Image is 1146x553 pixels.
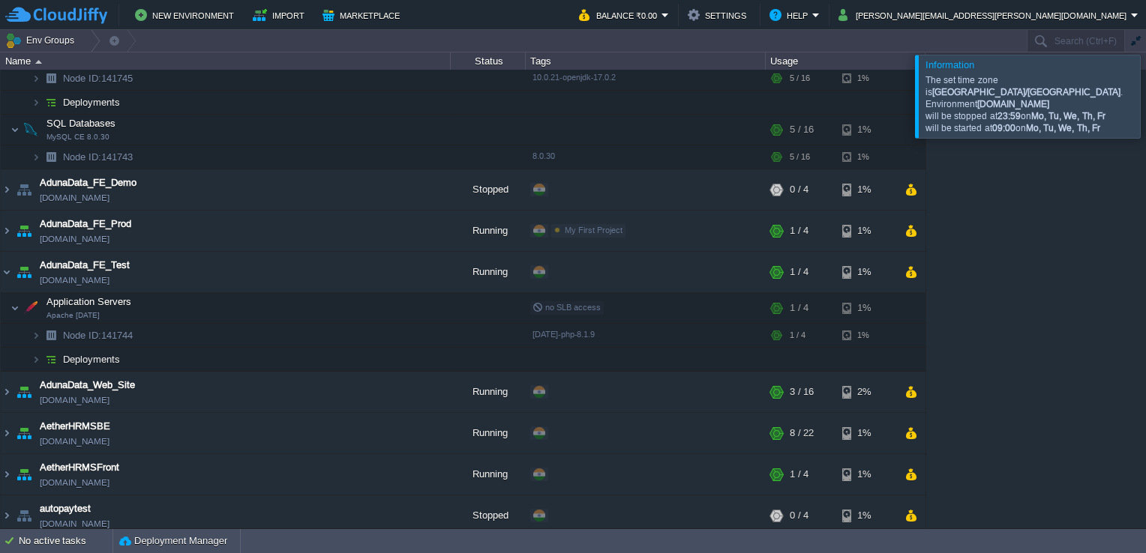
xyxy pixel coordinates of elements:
[20,295,41,325] img: AMDAwAAAACH5BAEAAAAALAAAAAABAAEAAAICRAEAOw==
[61,98,122,111] a: Deployments
[451,52,525,70] div: Status
[61,331,135,344] a: Node ID:141744
[790,498,808,538] div: 0 / 4
[40,504,91,519] a: autopaytest
[40,193,109,208] a: [DOMAIN_NAME]
[45,119,118,132] span: SQL Databases
[688,6,751,24] button: Settings
[13,172,34,212] img: AMDAwAAAACH5BAEAAAAALAAAAAABAAEAAAICRAEAOw==
[790,374,814,414] div: 3 / 16
[451,213,526,253] div: Running
[13,498,34,538] img: AMDAwAAAACH5BAEAAAAALAAAAAABAAEAAAICRAEAOw==
[40,519,109,534] a: [DOMAIN_NAME]
[40,93,61,116] img: AMDAwAAAACH5BAEAAAAALAAAAAABAAEAAAICRAEAOw==
[40,275,109,290] a: [DOMAIN_NAME]
[61,153,135,166] span: 141743
[451,498,526,538] div: Stopped
[790,326,805,349] div: 1 / 4
[925,59,974,70] span: Information
[45,297,133,310] span: Application Servers
[10,117,19,147] img: AMDAwAAAACH5BAEAAAAALAAAAAABAAEAAAICRAEAOw==
[451,456,526,497] div: Running
[842,415,891,456] div: 1%
[790,213,808,253] div: 1 / 4
[5,6,107,25] img: CloudJiffy
[45,298,133,309] a: Application ServersApache [DATE]
[842,295,891,325] div: 1%
[20,117,41,147] img: AMDAwAAAACH5BAEAAAAALAAAAAABAAEAAAICRAEAOw==
[842,69,891,92] div: 1%
[45,120,118,131] a: SQL DatabasesMySQL CE 8.0.30
[842,213,891,253] div: 1%
[842,172,891,212] div: 1%
[842,117,891,147] div: 1%
[532,332,595,341] span: [DATE]-php-8.1.9
[40,148,61,171] img: AMDAwAAAACH5BAEAAAAALAAAAAABAAEAAAICRAEAOw==
[1,415,13,456] img: AMDAwAAAACH5BAEAAAAALAAAAAABAAEAAAICRAEAOw==
[532,305,601,314] span: no SLB access
[40,421,110,436] a: AetherHRMSBE
[532,75,616,84] span: 10.0.21-openjdk-17.0.2
[322,6,404,24] button: Marketplace
[13,415,34,456] img: AMDAwAAAACH5BAEAAAAALAAAAAABAAEAAAICRAEAOw==
[842,254,891,294] div: 1%
[790,295,808,325] div: 1 / 4
[63,75,101,86] span: Node ID:
[842,148,891,171] div: 1%
[61,74,135,87] span: 141745
[63,332,101,343] span: Node ID:
[1,254,13,294] img: AMDAwAAAACH5BAEAAAAALAAAAAABAAEAAAICRAEAOw==
[13,374,34,414] img: AMDAwAAAACH5BAEAAAAALAAAAAABAAEAAAICRAEAOw==
[10,295,19,325] img: AMDAwAAAACH5BAEAAAAALAAAAAABAAEAAAICRAEAOw==
[925,74,1132,134] div: The set time zone is . Environment will be stopped at on will be started at on
[61,331,135,344] span: 141744
[253,6,309,24] button: Import
[31,326,40,349] img: AMDAwAAAACH5BAEAAAAALAAAAAABAAEAAAICRAEAOw==
[997,111,1021,121] strong: 23:59
[40,350,61,373] img: AMDAwAAAACH5BAEAAAAALAAAAAABAAEAAAICRAEAOw==
[790,172,808,212] div: 0 / 4
[13,254,34,294] img: AMDAwAAAACH5BAEAAAAALAAAAAABAAEAAAICRAEAOw==
[977,99,1049,109] strong: [DOMAIN_NAME]
[40,326,61,349] img: AMDAwAAAACH5BAEAAAAALAAAAAABAAEAAAICRAEAOw==
[532,154,555,163] span: 8.0.30
[35,60,42,64] img: AMDAwAAAACH5BAEAAAAALAAAAAABAAEAAAICRAEAOw==
[61,355,122,368] a: Deployments
[46,313,100,322] span: Apache [DATE]
[451,254,526,294] div: Running
[40,380,135,395] span: AdunaData_Web_Site
[1,213,13,253] img: AMDAwAAAACH5BAEAAAAALAAAAAABAAEAAAICRAEAOw==
[790,148,810,171] div: 5 / 16
[1031,111,1105,121] strong: Mo, Tu, We, Th, Fr
[31,93,40,116] img: AMDAwAAAACH5BAEAAAAALAAAAAABAAEAAAICRAEAOw==
[40,395,109,410] a: [DOMAIN_NAME]
[40,477,109,492] a: [DOMAIN_NAME]
[40,69,61,92] img: AMDAwAAAACH5BAEAAAAALAAAAAABAAEAAAICRAEAOw==
[119,534,227,549] button: Deployment Manager
[842,498,891,538] div: 1%
[40,436,109,451] a: [DOMAIN_NAME]
[451,172,526,212] div: Stopped
[13,456,34,497] img: AMDAwAAAACH5BAEAAAAALAAAAAABAAEAAAICRAEAOw==
[40,462,119,477] a: AetherHRMSFront
[451,374,526,414] div: Running
[40,178,136,193] a: AdunaData_FE_Demo
[40,234,109,249] a: [DOMAIN_NAME]
[1026,123,1100,133] strong: Mo, Tu, We, Th, Fr
[766,52,925,70] div: Usage
[40,260,130,275] a: AdunaData_FE_Test
[1,374,13,414] img: AMDAwAAAACH5BAEAAAAALAAAAAABAAEAAAICRAEAOw==
[790,254,808,294] div: 1 / 4
[790,117,814,147] div: 5 / 16
[932,87,1120,97] strong: [GEOGRAPHIC_DATA]/[GEOGRAPHIC_DATA]
[790,415,814,456] div: 8 / 22
[1,498,13,538] img: AMDAwAAAACH5BAEAAAAALAAAAAABAAEAAAICRAEAOw==
[40,219,131,234] span: AdunaData_FE_Prod
[31,69,40,92] img: AMDAwAAAACH5BAEAAAAALAAAAAABAAEAAAICRAEAOw==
